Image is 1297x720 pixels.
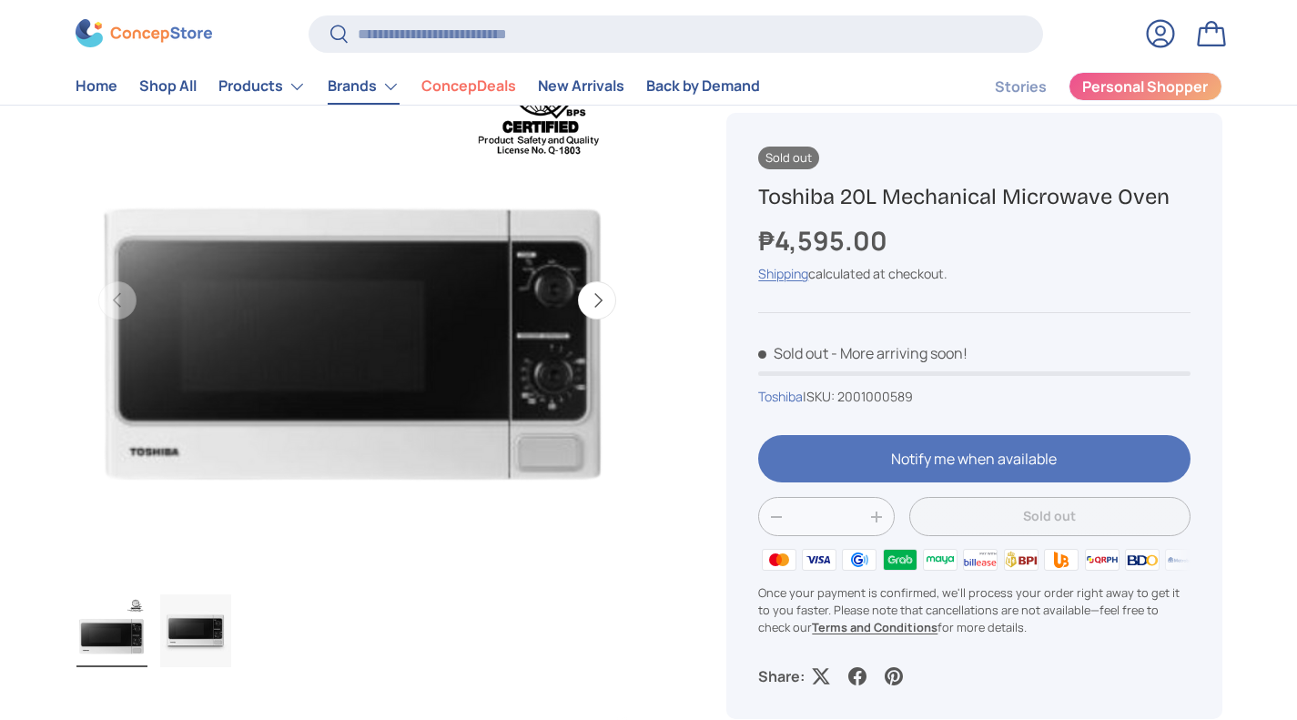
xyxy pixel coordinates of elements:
a: Terms and Conditions [812,619,937,635]
span: Sold out [758,147,819,169]
span: 2001000589 [837,389,913,406]
media-gallery: Gallery Viewer [76,18,640,673]
p: - More arriving soon! [831,344,968,364]
a: Toshiba [758,389,803,406]
img: master [758,546,798,573]
a: Shipping [758,265,808,282]
img: billease [960,546,1000,573]
p: Once your payment is confirmed, we'll process your order right away to get it to you faster. Plea... [758,584,1190,637]
div: calculated at checkout. [758,264,1190,283]
a: Personal Shopper [1069,72,1222,101]
span: Personal Shopper [1082,80,1208,95]
a: New Arrivals [538,69,624,105]
strong: ₱4,595.00 [758,223,892,259]
summary: Brands [317,68,410,105]
img: ConcepStore [76,20,212,48]
summary: Products [208,68,317,105]
a: Back by Demand [646,69,760,105]
a: Stories [995,69,1047,105]
span: Sold out [758,344,828,364]
img: ubp [1041,546,1081,573]
img: bdo [1122,546,1162,573]
img: Toshiba 20L Mechanical Microwave Oven [76,594,147,667]
img: bpi [1001,546,1041,573]
button: Sold out [909,498,1190,537]
a: Shop All [139,69,197,105]
img: maya [920,546,960,573]
h1: Toshiba 20L Mechanical Microwave Oven [758,183,1190,211]
nav: Secondary [951,68,1222,105]
img: visa [799,546,839,573]
img: toshiba-20l-mechanical-microwave-oven-front-view [160,594,231,667]
img: grabpay [879,546,919,573]
img: metrobank [1162,546,1202,573]
span: | [803,389,913,406]
img: gcash [839,546,879,573]
a: ConcepDeals [421,69,516,105]
nav: Primary [76,68,760,105]
span: SKU: [806,389,835,406]
p: Share: [758,665,805,687]
img: qrph [1081,546,1121,573]
a: Home [76,69,117,105]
